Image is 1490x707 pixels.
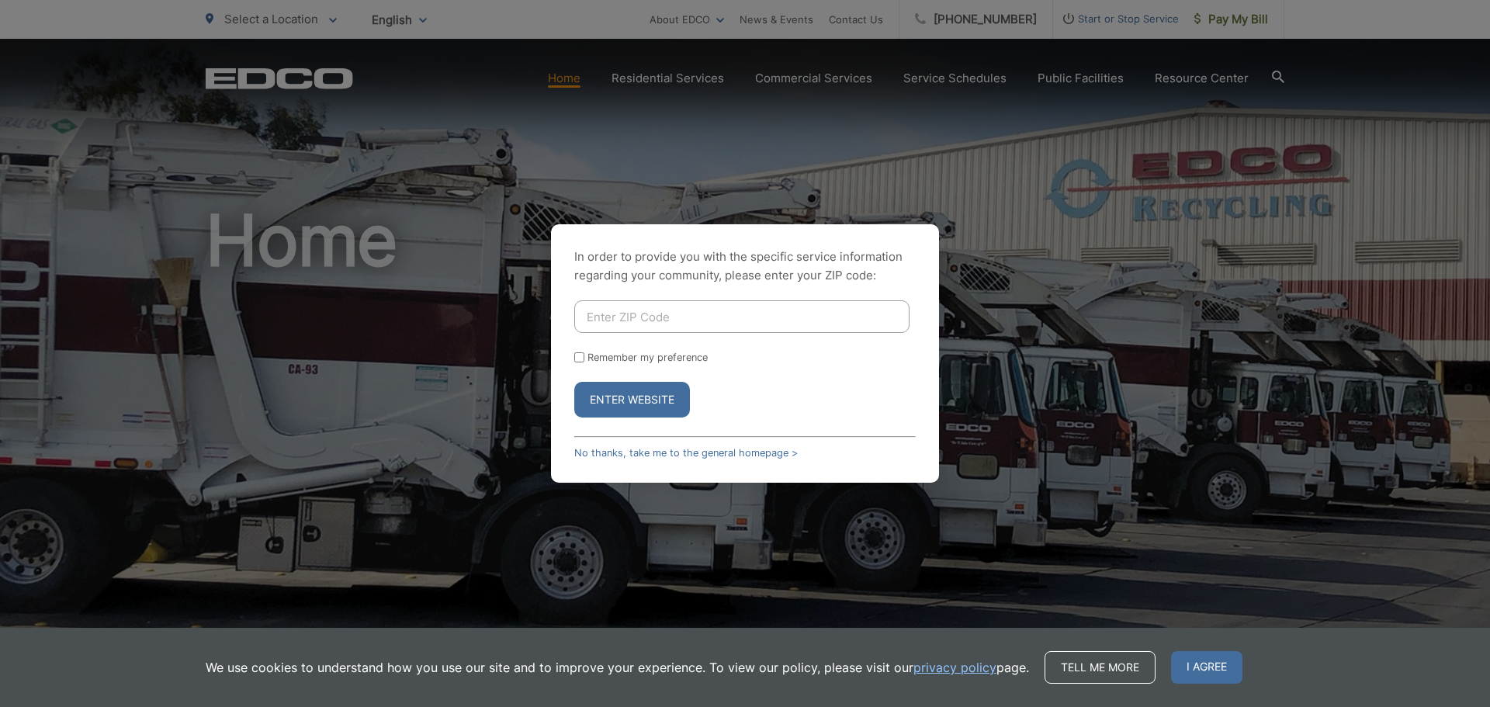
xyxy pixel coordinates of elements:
[574,300,910,333] input: Enter ZIP Code
[574,248,916,285] p: In order to provide you with the specific service information regarding your community, please en...
[913,658,996,677] a: privacy policy
[587,352,708,363] label: Remember my preference
[1045,651,1156,684] a: Tell me more
[574,382,690,418] button: Enter Website
[206,658,1029,677] p: We use cookies to understand how you use our site and to improve your experience. To view our pol...
[1171,651,1242,684] span: I agree
[574,447,798,459] a: No thanks, take me to the general homepage >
